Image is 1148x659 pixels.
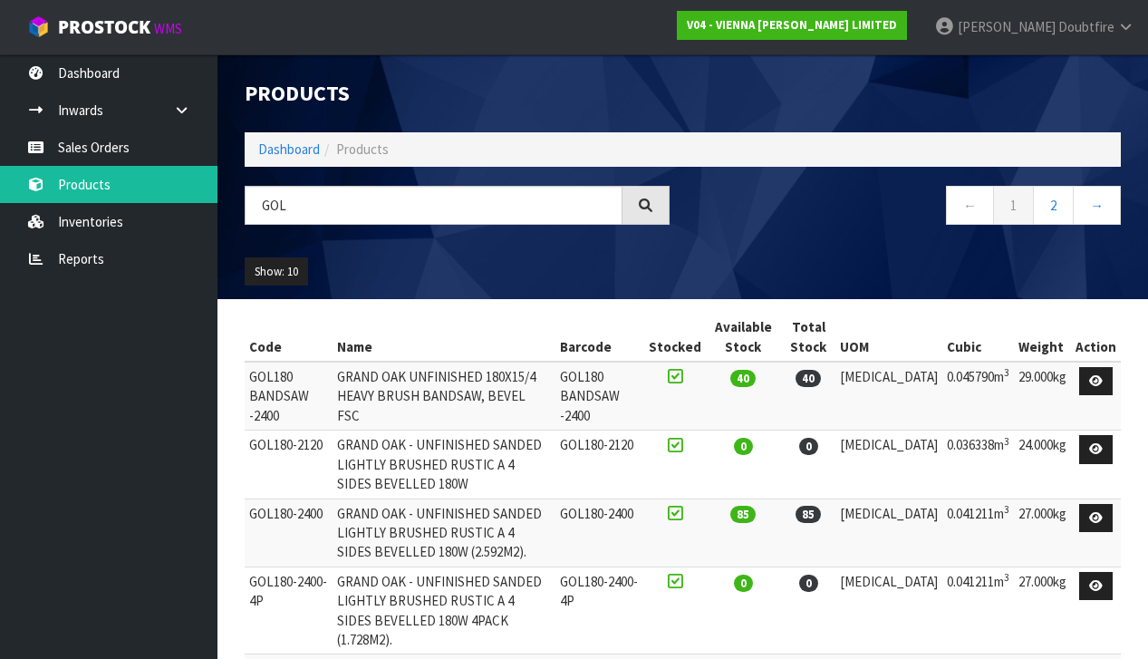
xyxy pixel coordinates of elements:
[1014,567,1071,654] td: 27.000kg
[1033,186,1074,225] a: 2
[333,567,555,654] td: GRAND OAK - UNFINISHED SANDED LIGHTLY BRUSHED RUSTIC A 4 SIDES BEVELLED 180W 4PACK (1.728M2).
[942,362,1014,431] td: 0.045790m
[796,370,821,387] span: 40
[734,438,753,455] span: 0
[799,575,818,592] span: 0
[835,362,942,431] td: [MEDICAL_DATA]
[1004,571,1009,584] sup: 3
[1004,503,1009,516] sup: 3
[336,141,389,158] span: Products
[1071,313,1121,362] th: Action
[333,499,555,567] td: GRAND OAK - UNFINISHED SANDED LIGHTLY BRUSHED RUSTIC A 4 SIDES BEVELLED 180W (2.592M2).
[687,17,897,33] strong: V04 - VIENNA [PERSON_NAME] LIMITED
[27,15,50,38] img: cube-alt.png
[946,186,994,225] a: ←
[555,313,643,362] th: Barcode
[706,313,782,362] th: Available Stock
[154,20,182,37] small: WMS
[942,499,1014,567] td: 0.041211m
[245,362,333,431] td: GOL180 BANDSAW -2400
[333,313,555,362] th: Name
[555,499,643,567] td: GOL180-2400
[835,431,942,499] td: [MEDICAL_DATA]
[258,141,320,158] a: Dashboard
[1014,362,1071,431] td: 29.000kg
[835,313,942,362] th: UOM
[1073,186,1121,225] a: →
[555,362,643,431] td: GOL180 BANDSAW -2400
[555,567,643,654] td: GOL180-2400-4P
[333,362,555,431] td: GRAND OAK UNFINISHED 180X15/4 HEAVY BRUSH BANDSAW, BEVEL FSC
[993,186,1034,225] a: 1
[555,431,643,499] td: GOL180-2120
[1014,313,1071,362] th: Weight
[245,257,308,286] button: Show: 10
[942,431,1014,499] td: 0.036338m
[1004,435,1009,448] sup: 3
[644,313,706,362] th: Stocked
[1014,499,1071,567] td: 27.000kg
[835,499,942,567] td: [MEDICAL_DATA]
[942,567,1014,654] td: 0.041211m
[835,567,942,654] td: [MEDICAL_DATA]
[730,506,756,523] span: 85
[734,575,753,592] span: 0
[245,313,333,362] th: Code
[1014,431,1071,499] td: 24.000kg
[942,313,1014,362] th: Cubic
[730,370,756,387] span: 40
[958,18,1056,35] span: [PERSON_NAME]
[697,186,1122,230] nav: Page navigation
[245,82,670,105] h1: Products
[245,431,333,499] td: GOL180-2120
[58,15,150,39] span: ProStock
[245,499,333,567] td: GOL180-2400
[1058,18,1114,35] span: Doubtfire
[245,567,333,654] td: GOL180-2400-4P
[245,186,622,225] input: Search products
[799,438,818,455] span: 0
[781,313,835,362] th: Total Stock
[796,506,821,523] span: 85
[1004,366,1009,379] sup: 3
[333,431,555,499] td: GRAND OAK - UNFINISHED SANDED LIGHTLY BRUSHED RUSTIC A 4 SIDES BEVELLED 180W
